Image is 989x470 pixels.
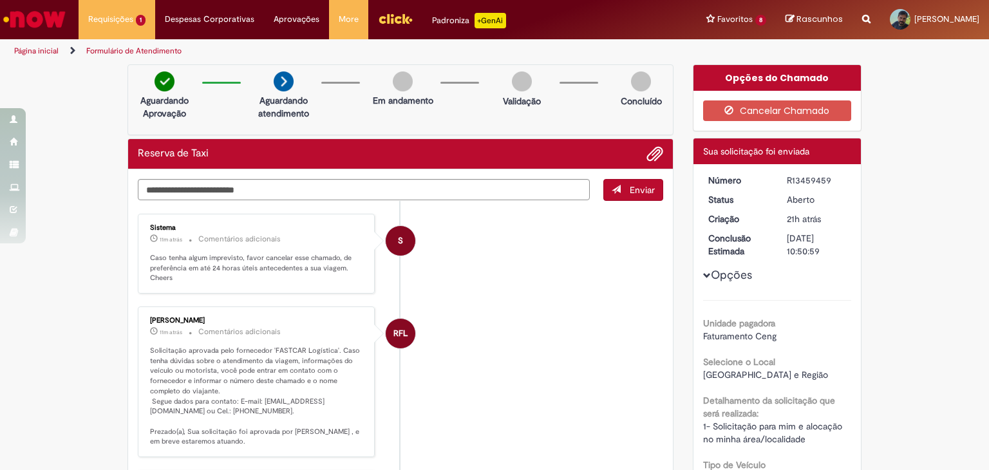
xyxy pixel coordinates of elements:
[378,9,413,28] img: click_logo_yellow_360x200.png
[699,212,778,225] dt: Criação
[160,328,182,336] span: 11m atrás
[10,39,650,63] ul: Trilhas de página
[165,13,254,26] span: Despesas Corporativas
[699,174,778,187] dt: Número
[398,225,403,256] span: S
[703,420,845,445] span: 1- Solicitação para mim e alocação no minha área/localidade
[475,13,506,28] p: +GenAi
[198,234,281,245] small: Comentários adicionais
[252,94,315,120] p: Aguardando atendimento
[138,148,209,160] h2: Reserva de Taxi Histórico de tíquete
[699,232,778,258] dt: Conclusão Estimada
[160,236,182,243] time: 29/08/2025 13:51:02
[150,253,364,283] p: Caso tenha algum imprevisto, favor cancelar esse chamado, de preferência em até 24 horas úteis an...
[138,179,590,201] textarea: Digite sua mensagem aqui...
[274,13,319,26] span: Aprovações
[796,13,843,25] span: Rascunhos
[787,174,847,187] div: R13459459
[160,236,182,243] span: 11m atrás
[339,13,359,26] span: More
[393,318,408,349] span: RFL
[703,146,809,157] span: Sua solicitação foi enviada
[393,71,413,91] img: img-circle-grey.png
[136,15,146,26] span: 1
[386,226,415,256] div: System
[373,94,433,107] p: Em andamento
[646,146,663,162] button: Adicionar anexos
[432,13,506,28] div: Padroniza
[621,95,662,108] p: Concluído
[150,346,364,447] p: Solicitação aprovada pelo fornecedor 'FASTCAR Logística'. Caso tenha dúvidas sobre o atendimento ...
[155,71,174,91] img: check-circle-green.png
[693,65,862,91] div: Opções do Chamado
[755,15,766,26] span: 8
[160,328,182,336] time: 29/08/2025 13:50:59
[787,213,821,225] span: 21h atrás
[703,369,828,381] span: [GEOGRAPHIC_DATA] e Região
[14,46,59,56] a: Página inicial
[198,326,281,337] small: Comentários adicionais
[1,6,68,32] img: ServiceNow
[603,179,663,201] button: Enviar
[150,317,364,324] div: [PERSON_NAME]
[717,13,753,26] span: Favoritos
[703,317,775,329] b: Unidade pagadora
[703,356,775,368] b: Selecione o Local
[787,212,847,225] div: 28/08/2025 17:13:19
[274,71,294,91] img: arrow-next.png
[386,319,415,348] div: Reginadia Furlan Lima
[703,330,777,342] span: Faturamento Ceng
[133,94,196,120] p: Aguardando Aprovação
[88,13,133,26] span: Requisições
[787,213,821,225] time: 28/08/2025 17:13:19
[631,71,651,91] img: img-circle-grey.png
[787,193,847,206] div: Aberto
[630,184,655,196] span: Enviar
[787,232,847,258] div: [DATE] 10:50:59
[786,14,843,26] a: Rascunhos
[86,46,182,56] a: Formulário de Atendimento
[150,224,364,232] div: Sistema
[703,395,835,419] b: Detalhamento da solicitação que será realizada:
[512,71,532,91] img: img-circle-grey.png
[503,95,541,108] p: Validação
[703,100,852,121] button: Cancelar Chamado
[914,14,979,24] span: [PERSON_NAME]
[699,193,778,206] dt: Status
